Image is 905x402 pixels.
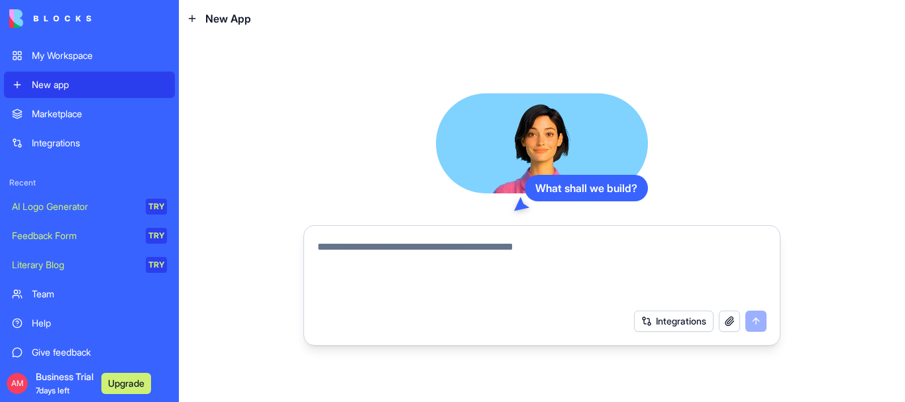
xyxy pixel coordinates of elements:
span: AM [7,373,28,394]
a: Help [4,310,175,336]
a: Marketplace [4,101,175,127]
div: New app [32,78,167,91]
a: New app [4,72,175,98]
a: My Workspace [4,42,175,69]
div: Integrations [32,136,167,150]
button: Integrations [634,311,714,332]
div: AI Logo Generator [12,200,136,213]
div: TRY [146,199,167,215]
span: Recent [4,177,175,188]
a: Integrations [4,130,175,156]
div: Help [32,317,167,330]
span: New App [205,11,251,26]
button: Upgrade [101,373,151,394]
div: TRY [146,228,167,244]
a: Team [4,281,175,307]
a: Literary BlogTRY [4,252,175,278]
div: My Workspace [32,49,167,62]
span: 7 days left [36,385,70,395]
div: TRY [146,257,167,273]
div: Team [32,287,167,301]
div: Give feedback [32,346,167,359]
div: Marketplace [32,107,167,121]
a: AI Logo GeneratorTRY [4,193,175,220]
div: Literary Blog [12,258,136,272]
a: Feedback FormTRY [4,223,175,249]
div: What shall we build? [525,175,648,201]
span: Business Trial [36,370,93,397]
div: Feedback Form [12,229,136,242]
a: Give feedback [4,339,175,366]
img: logo [9,9,91,28]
